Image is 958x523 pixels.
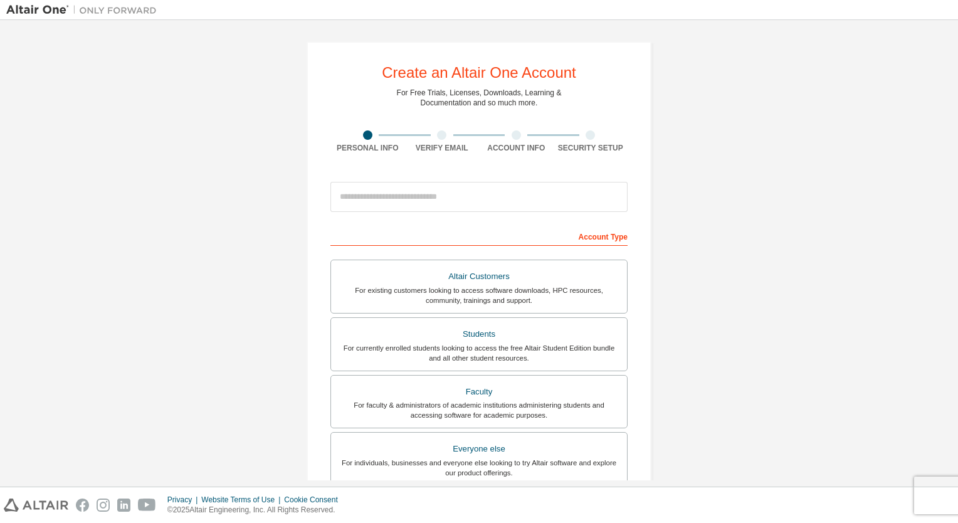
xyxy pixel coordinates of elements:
[339,440,619,458] div: Everyone else
[201,495,284,505] div: Website Terms of Use
[76,499,89,512] img: facebook.svg
[117,499,130,512] img: linkedin.svg
[339,268,619,285] div: Altair Customers
[6,4,163,16] img: Altair One
[397,88,562,108] div: For Free Trials, Licenses, Downloads, Learning & Documentation and so much more.
[167,495,201,505] div: Privacy
[554,143,628,153] div: Security Setup
[339,383,619,401] div: Faculty
[330,143,405,153] div: Personal Info
[479,143,554,153] div: Account Info
[330,226,628,246] div: Account Type
[382,65,576,80] div: Create an Altair One Account
[339,343,619,363] div: For currently enrolled students looking to access the free Altair Student Edition bundle and all ...
[97,499,110,512] img: instagram.svg
[405,143,480,153] div: Verify Email
[339,285,619,305] div: For existing customers looking to access software downloads, HPC resources, community, trainings ...
[339,458,619,478] div: For individuals, businesses and everyone else looking to try Altair software and explore our prod...
[4,499,68,512] img: altair_logo.svg
[284,495,345,505] div: Cookie Consent
[138,499,156,512] img: youtube.svg
[339,325,619,343] div: Students
[167,505,345,515] p: © 2025 Altair Engineering, Inc. All Rights Reserved.
[339,400,619,420] div: For faculty & administrators of academic institutions administering students and accessing softwa...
